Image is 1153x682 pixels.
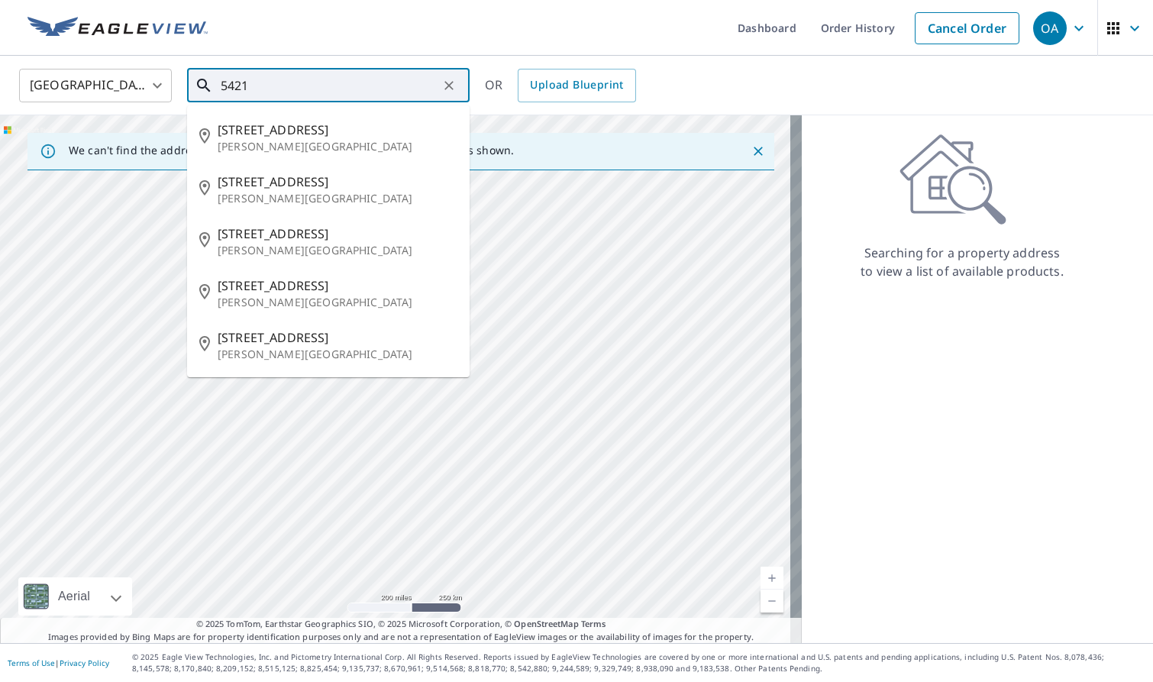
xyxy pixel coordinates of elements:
[218,139,457,154] p: [PERSON_NAME][GEOGRAPHIC_DATA]
[860,244,1064,280] p: Searching for a property address to view a list of available products.
[218,173,457,191] span: [STREET_ADDRESS]
[218,347,457,362] p: [PERSON_NAME][GEOGRAPHIC_DATA]
[218,121,457,139] span: [STREET_ADDRESS]
[218,328,457,347] span: [STREET_ADDRESS]
[748,141,768,161] button: Close
[132,651,1145,674] p: © 2025 Eagle View Technologies, Inc. and Pictometry International Corp. All Rights Reserved. Repo...
[8,658,109,667] p: |
[218,191,457,206] p: [PERSON_NAME][GEOGRAPHIC_DATA]
[514,618,578,629] a: OpenStreetMap
[218,243,457,258] p: [PERSON_NAME][GEOGRAPHIC_DATA]
[485,69,636,102] div: OR
[53,577,95,616] div: Aerial
[761,567,783,590] a: Current Level 5, Zoom In
[221,64,438,107] input: Search by address or latitude-longitude
[438,75,460,96] button: Clear
[69,144,514,157] p: We can't find the address you entered. Please verify the location and address shown.
[27,17,208,40] img: EV Logo
[60,658,109,668] a: Privacy Policy
[761,590,783,613] a: Current Level 5, Zoom Out
[581,618,606,629] a: Terms
[218,225,457,243] span: [STREET_ADDRESS]
[1033,11,1067,45] div: OA
[218,295,457,310] p: [PERSON_NAME][GEOGRAPHIC_DATA]
[196,618,606,631] span: © 2025 TomTom, Earthstar Geographics SIO, © 2025 Microsoft Corporation, ©
[218,276,457,295] span: [STREET_ADDRESS]
[518,69,635,102] a: Upload Blueprint
[915,12,1019,44] a: Cancel Order
[530,76,623,95] span: Upload Blueprint
[8,658,55,668] a: Terms of Use
[19,64,172,107] div: [GEOGRAPHIC_DATA]
[18,577,132,616] div: Aerial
